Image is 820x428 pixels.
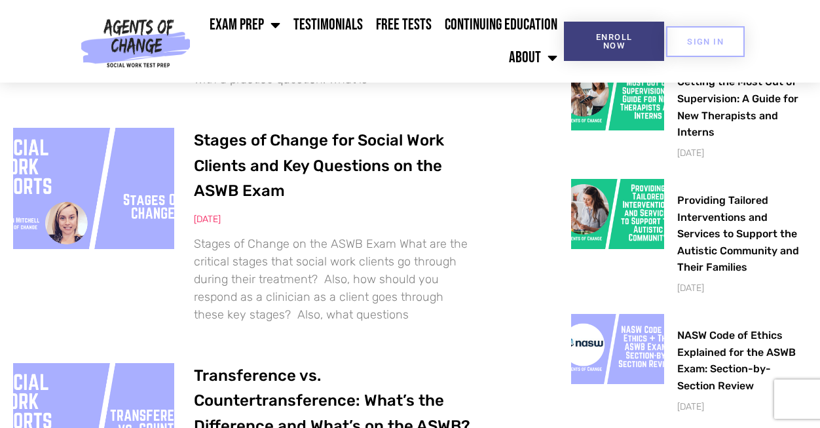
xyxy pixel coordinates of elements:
span: [DATE] [194,214,221,225]
a: Exam Prep [203,9,287,41]
p: Stages of Change on the ASWB Exam What are the critical stages that social work clients go throug... [194,235,473,324]
span: SIGN IN [687,37,724,46]
a: Stages of Change for Social Work Clients and Key Questions on the ASWB Exam [194,131,444,200]
a: About [502,41,564,74]
span: [DATE] [677,147,704,159]
nav: Menu [196,9,564,74]
span: [DATE] [677,401,704,412]
a: Free Tests [369,9,438,41]
a: Testimonials [287,9,369,41]
a: NASW Code of Ethics Explained for the ASWB Exam: Section-by-Section Review [677,329,796,392]
a: Enroll Now [564,22,664,61]
a: SIGN IN [666,26,745,57]
a: Continuing Education [438,9,564,41]
span: [DATE] [677,282,704,294]
span: Enroll Now [585,33,643,50]
a: Providing Tailored Interventions and Services to Support the Autistic Community and Their Families [677,194,799,273]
